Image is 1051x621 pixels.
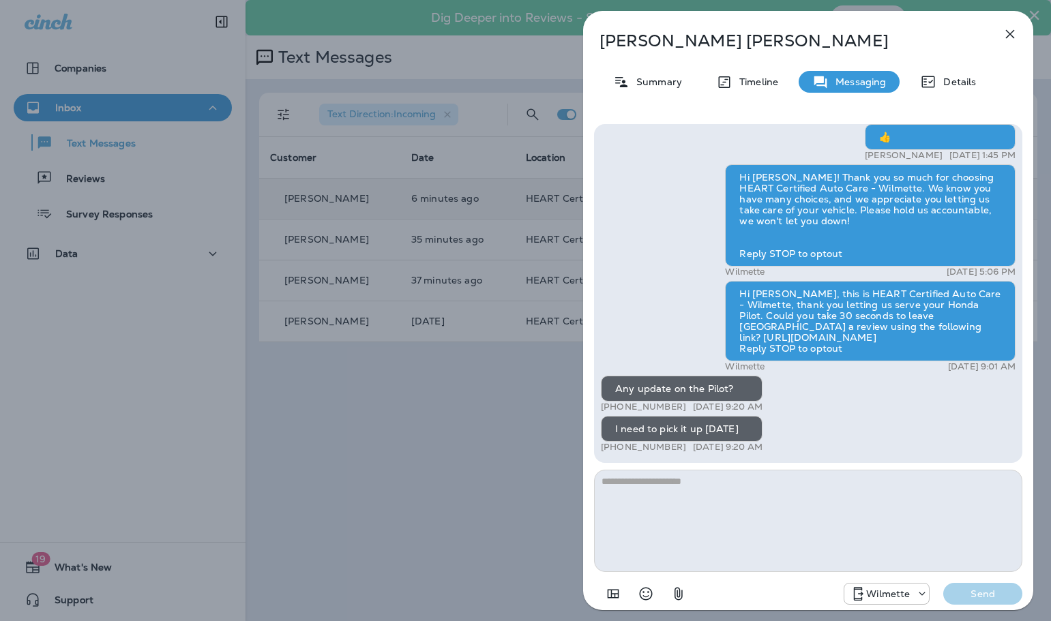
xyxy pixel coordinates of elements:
[947,267,1016,277] p: [DATE] 5:06 PM
[632,580,660,607] button: Select an emoji
[865,124,1016,150] div: 👍
[601,402,686,412] p: [PHONE_NUMBER]
[601,416,763,442] div: I need to pick it up [DATE]
[693,402,763,412] p: [DATE] 9:20 AM
[725,281,1016,361] div: Hi [PERSON_NAME], this is HEART Certified Auto Care - Wilmette, thank you letting us serve your H...
[732,76,778,87] p: Timeline
[601,442,686,453] p: [PHONE_NUMBER]
[844,586,929,602] div: +1 (847) 865-9557
[599,580,627,607] button: Add in a premade template
[725,267,765,277] p: Wilmette
[865,150,943,161] p: [PERSON_NAME]
[601,376,763,402] div: Any update on the Pilot?
[948,361,1016,372] p: [DATE] 9:01 AM
[936,76,976,87] p: Details
[599,31,972,50] p: [PERSON_NAME] [PERSON_NAME]
[866,588,910,599] p: Wilmette
[693,442,763,453] p: [DATE] 9:20 AM
[829,76,886,87] p: Messaging
[949,150,1016,161] p: [DATE] 1:45 PM
[725,361,765,372] p: Wilmette
[630,76,682,87] p: Summary
[725,164,1016,267] div: Hi [PERSON_NAME]! Thank you so much for choosing HEART Certified Auto Care - Wilmette. We know yo...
